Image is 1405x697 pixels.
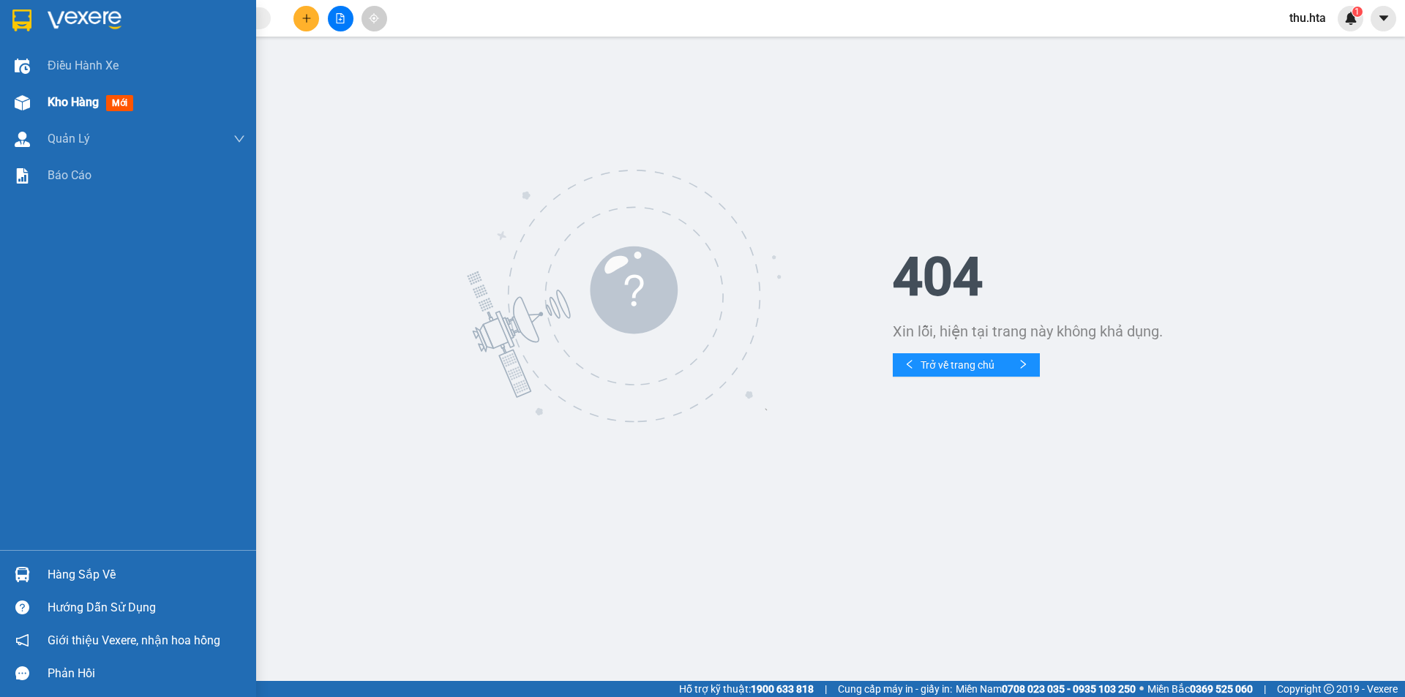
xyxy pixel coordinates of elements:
span: copyright [1324,684,1334,694]
strong: 0708 023 035 - 0935 103 250 [1002,683,1136,695]
div: Xin lỗi, hiện tại trang này không khả dụng. [893,321,1398,342]
span: Miền Nam [956,681,1136,697]
span: down [233,133,245,145]
h1: 404 [893,251,1398,304]
span: Miền Bắc [1147,681,1253,697]
span: Điều hành xe [48,56,119,75]
span: Trở về trang chủ [921,357,994,373]
span: plus [301,13,312,23]
span: | [825,681,827,697]
button: aim [361,6,387,31]
img: icon-new-feature [1344,12,1357,25]
span: mới [106,95,133,111]
span: file-add [335,13,345,23]
span: thu.hta [1278,9,1338,27]
button: caret-down [1371,6,1396,31]
img: warehouse-icon [15,132,30,147]
div: Hàng sắp về [48,564,245,586]
div: Phản hồi [48,663,245,685]
span: notification [15,633,29,647]
strong: 1900 633 818 [751,683,814,695]
span: Kho hàng [48,95,99,109]
button: plus [293,6,319,31]
span: ⚪️ [1139,686,1144,692]
span: Giới thiệu Vexere, nhận hoa hồng [48,631,220,649]
span: left [904,359,915,371]
span: caret-down [1377,12,1390,25]
span: Quản Lý [48,129,90,148]
sup: 1 [1352,7,1363,17]
button: right [1006,353,1040,377]
span: message [15,666,29,680]
span: question-circle [15,600,29,614]
span: Hỗ trợ kỹ thuật: [679,681,814,697]
img: logo-vxr [12,10,31,31]
div: Hướng dẫn sử dụng [48,597,245,619]
img: solution-icon [15,168,30,184]
button: file-add [328,6,353,31]
button: leftTrở về trang chủ [893,353,1006,377]
span: Cung cấp máy in - giấy in: [838,681,952,697]
span: right [1018,359,1028,371]
span: aim [369,13,379,23]
strong: 0369 525 060 [1190,683,1253,695]
span: 1 [1355,7,1360,17]
img: warehouse-icon [15,95,30,110]
span: Báo cáo [48,166,91,184]
img: warehouse-icon [15,59,30,74]
img: warehouse-icon [15,567,30,582]
span: | [1264,681,1266,697]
